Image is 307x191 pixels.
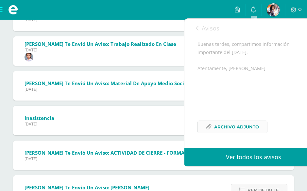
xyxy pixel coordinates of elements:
span: [DATE] [25,156,253,162]
span: [PERSON_NAME] te envió un aviso: [PERSON_NAME] [25,184,149,191]
a: Archivo Adjunto [197,121,267,133]
span: Archivo Adjunto [214,121,259,133]
span: [DATE] [25,86,213,92]
span: [DATE] [25,121,54,127]
img: 0321528fdb858f2774fb71bada63fc7e.png [267,3,280,16]
span: Avisos [202,24,219,32]
span: [PERSON_NAME] te envió un aviso: Trabajo realizado en clase [25,41,176,47]
span: [DATE] [25,17,126,23]
img: 703940210a2257833e3fe4f4e3c18084.png [25,53,33,62]
span: [PERSON_NAME] te envió un aviso: Material de apoyo Medio Social y natural [25,80,213,86]
span: [DATE] [25,47,176,53]
span: Inasistencia [25,115,54,121]
span: [PERSON_NAME] te envió un aviso: ACTIVIDAD DE CIERRE - FORMACIÓN [DEMOGRAPHIC_DATA] [25,149,253,156]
